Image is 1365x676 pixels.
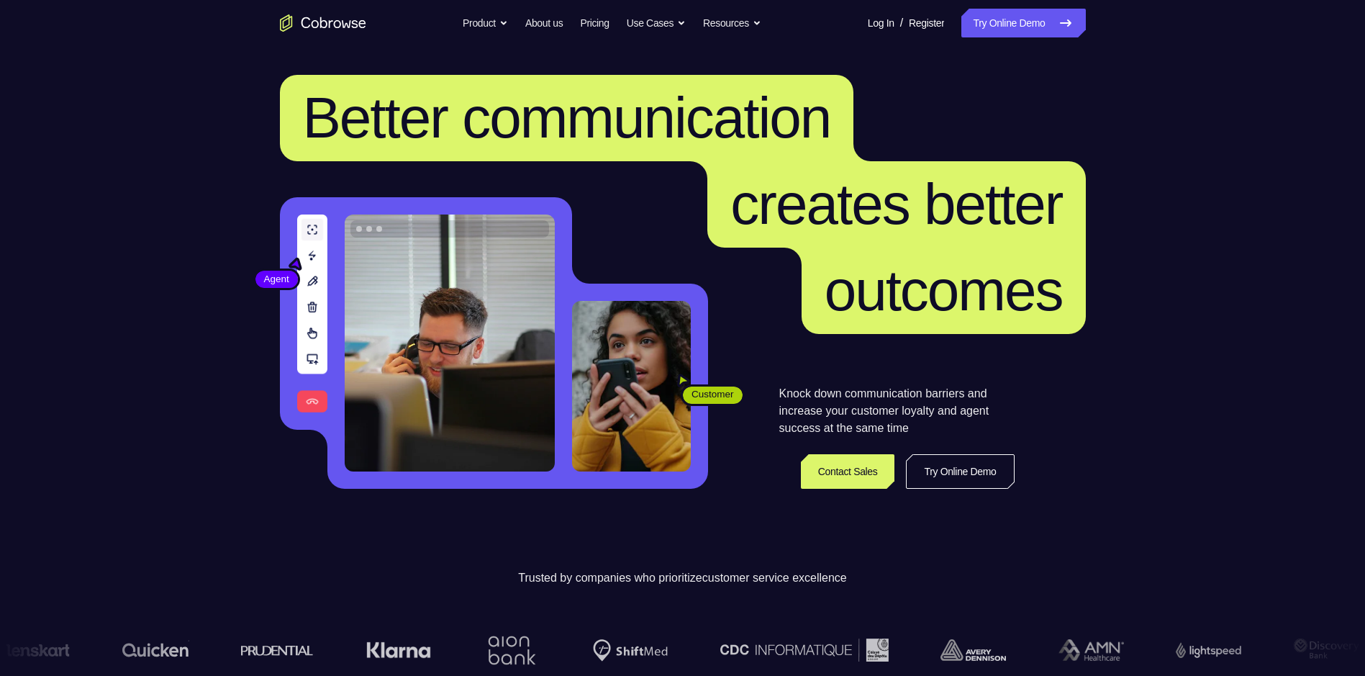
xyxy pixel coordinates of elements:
[909,9,944,37] a: Register
[900,14,903,32] span: /
[1058,639,1124,662] img: AMN Healthcare
[580,9,609,37] a: Pricing
[366,641,431,659] img: Klarna
[825,258,1063,323] span: outcomes
[906,454,1014,489] a: Try Online Demo
[730,172,1062,236] span: creates better
[720,639,889,661] img: CDC Informatique
[961,9,1085,37] a: Try Online Demo
[303,86,831,150] span: Better communication
[345,215,555,472] img: A customer support agent talking on the phone
[593,639,668,662] img: Shiftmed
[779,385,1015,437] p: Knock down communication barriers and increase your customer loyalty and agent success at the sam...
[868,9,894,37] a: Log In
[241,644,314,656] img: prudential
[280,14,366,32] a: Go to the home page
[940,639,1006,661] img: avery-dennison
[703,9,761,37] button: Resources
[463,9,508,37] button: Product
[627,9,686,37] button: Use Cases
[572,301,691,472] img: A customer holding their phone
[702,572,847,584] span: customer service excellence
[525,9,563,37] a: About us
[801,454,895,489] a: Contact Sales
